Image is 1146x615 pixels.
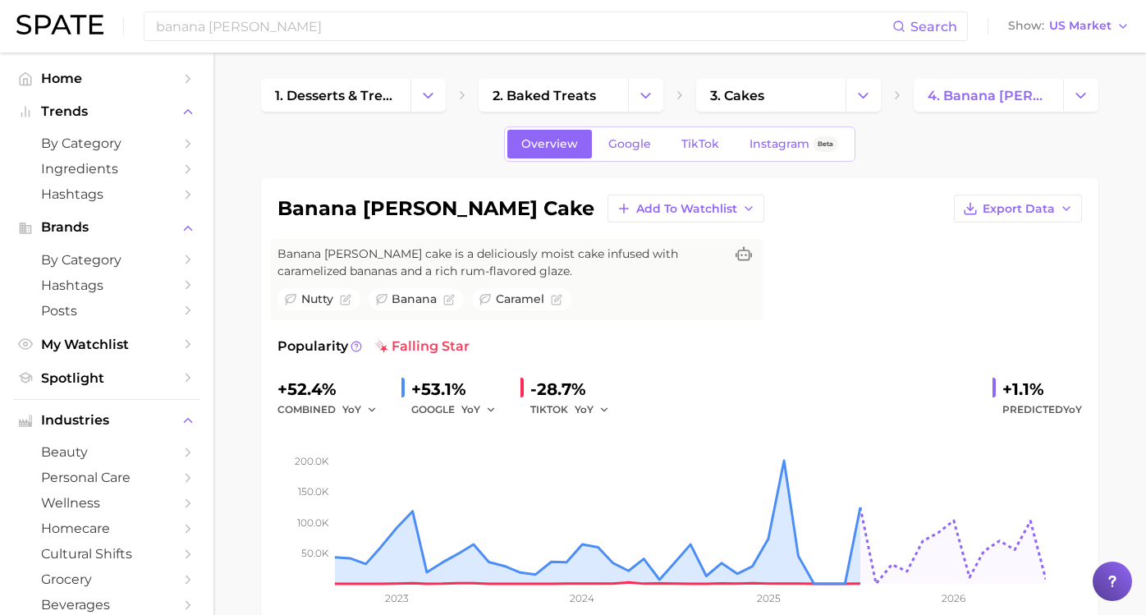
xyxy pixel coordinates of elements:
[13,567,200,592] a: grocery
[277,400,388,420] div: combined
[954,195,1082,223] button: Export Data
[13,66,200,91] a: Home
[13,439,200,465] a: beauty
[13,516,200,541] a: homecare
[392,291,437,308] span: banana
[461,400,497,420] button: YoY
[41,521,172,536] span: homecare
[696,79,846,112] a: 3. cakes
[277,337,348,356] span: Popularity
[41,571,172,587] span: grocery
[443,294,455,305] button: Flag as miscategorized or irrelevant
[942,592,966,604] tspan: 2026
[818,137,833,151] span: Beta
[13,215,200,240] button: Brands
[594,130,665,158] a: Google
[301,291,333,308] span: nutty
[13,332,200,357] a: My Watchlist
[342,402,361,416] span: YoY
[13,273,200,298] a: Hashtags
[551,294,562,305] button: Flag as miscategorized or irrelevant
[41,104,172,119] span: Trends
[41,135,172,151] span: by Category
[13,490,200,516] a: wellness
[493,88,596,103] span: 2. baked treats
[571,592,595,604] tspan: 2024
[461,402,480,416] span: YoY
[1002,376,1082,402] div: +1.1%
[1004,16,1134,37] button: ShowUS Market
[530,400,621,420] div: TIKTOK
[41,546,172,562] span: cultural shifts
[575,400,610,420] button: YoY
[41,470,172,485] span: personal care
[340,294,351,305] button: Flag as miscategorized or irrelevant
[411,400,507,420] div: GOOGLE
[41,370,172,386] span: Spotlight
[667,130,733,158] a: TikTok
[710,88,764,103] span: 3. cakes
[521,137,578,151] span: Overview
[681,137,719,151] span: TikTok
[410,79,446,112] button: Change Category
[13,99,200,124] button: Trends
[13,408,200,433] button: Industries
[496,291,544,308] span: caramel
[41,252,172,268] span: by Category
[411,376,507,402] div: +53.1%
[1063,403,1082,415] span: YoY
[530,376,621,402] div: -28.7%
[41,495,172,511] span: wellness
[607,195,764,223] button: Add to Watchlist
[41,220,172,235] span: Brands
[749,137,809,151] span: Instagram
[914,79,1063,112] a: 4. banana [PERSON_NAME] cake
[261,79,410,112] a: 1. desserts & treats
[1002,400,1082,420] span: Predicted
[375,340,388,353] img: falling star
[275,88,397,103] span: 1. desserts & treats
[479,79,628,112] a: 2. baked treats
[385,592,409,604] tspan: 2023
[13,298,200,324] a: Posts
[575,402,594,416] span: YoY
[41,444,172,460] span: beauty
[928,88,1049,103] span: 4. banana [PERSON_NAME] cake
[41,71,172,86] span: Home
[1008,21,1044,30] span: Show
[846,79,881,112] button: Change Category
[41,337,172,352] span: My Watchlist
[13,181,200,207] a: Hashtags
[13,541,200,567] a: cultural shifts
[13,365,200,391] a: Spotlight
[13,247,200,273] a: by Category
[13,131,200,156] a: by Category
[375,337,470,356] span: falling star
[154,12,892,40] input: Search here for a brand, industry, or ingredient
[41,186,172,202] span: Hashtags
[1049,21,1112,30] span: US Market
[41,303,172,319] span: Posts
[507,130,592,158] a: Overview
[628,79,663,112] button: Change Category
[757,592,781,604] tspan: 2025
[277,376,388,402] div: +52.4%
[342,400,378,420] button: YoY
[277,199,594,218] h1: banana [PERSON_NAME] cake
[41,413,172,428] span: Industries
[41,161,172,177] span: Ingredients
[910,19,957,34] span: Search
[13,465,200,490] a: personal care
[41,597,172,613] span: beverages
[608,137,651,151] span: Google
[636,202,737,216] span: Add to Watchlist
[13,156,200,181] a: Ingredients
[1063,79,1098,112] button: Change Category
[277,246,724,280] span: Banana [PERSON_NAME] cake is a deliciously moist cake infused with caramelized bananas and a rich...
[41,278,172,293] span: Hashtags
[16,15,103,34] img: SPATE
[983,202,1055,216] span: Export Data
[736,130,852,158] a: InstagramBeta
